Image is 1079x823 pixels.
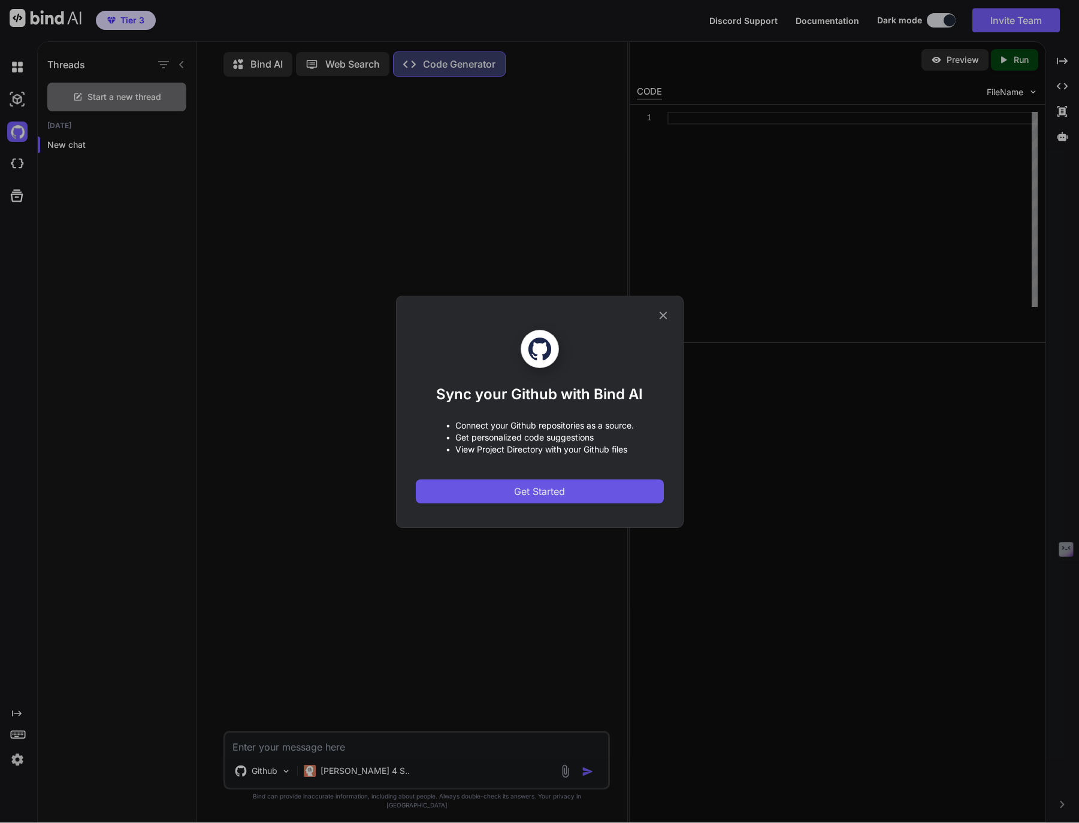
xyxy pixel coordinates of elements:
p: • Connect your Github repositories as a source. [446,420,634,432]
p: • Get personalized code suggestions [446,432,634,444]
button: Get Started [416,479,664,503]
p: • View Project Directory with your Github files [446,444,634,455]
h1: Sync your Github with Bind AI [436,385,643,404]
span: Get Started [514,484,565,499]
